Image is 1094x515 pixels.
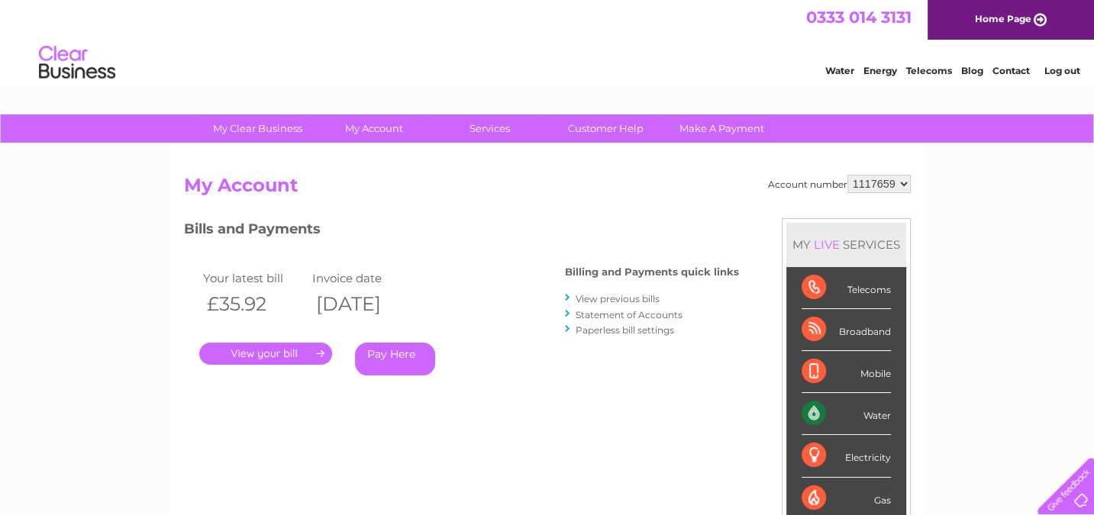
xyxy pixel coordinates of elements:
[565,266,739,278] h4: Billing and Payments quick links
[355,343,435,375] a: Pay Here
[187,8,908,74] div: Clear Business is a trading name of Verastar Limited (registered in [GEOGRAPHIC_DATA] No. 3667643...
[427,114,553,143] a: Services
[184,175,911,204] h2: My Account
[308,268,418,288] td: Invoice date
[311,114,437,143] a: My Account
[786,223,906,266] div: MY SERVICES
[802,435,891,477] div: Electricity
[906,65,952,76] a: Telecoms
[199,288,309,320] th: £35.92
[576,324,674,336] a: Paperless bill settings
[802,309,891,351] div: Broadband
[199,343,332,365] a: .
[802,393,891,435] div: Water
[961,65,983,76] a: Blog
[659,114,785,143] a: Make A Payment
[825,65,854,76] a: Water
[802,267,891,309] div: Telecoms
[576,309,683,320] a: Statement of Accounts
[184,218,739,245] h3: Bills and Payments
[195,114,321,143] a: My Clear Business
[1044,65,1079,76] a: Log out
[802,351,891,393] div: Mobile
[811,237,843,252] div: LIVE
[863,65,897,76] a: Energy
[543,114,669,143] a: Customer Help
[768,175,911,193] div: Account number
[576,293,660,304] a: View previous bills
[308,288,418,320] th: [DATE]
[38,40,116,86] img: logo.png
[199,268,309,288] td: Your latest bill
[992,65,1030,76] a: Contact
[806,8,912,27] a: 0333 014 3131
